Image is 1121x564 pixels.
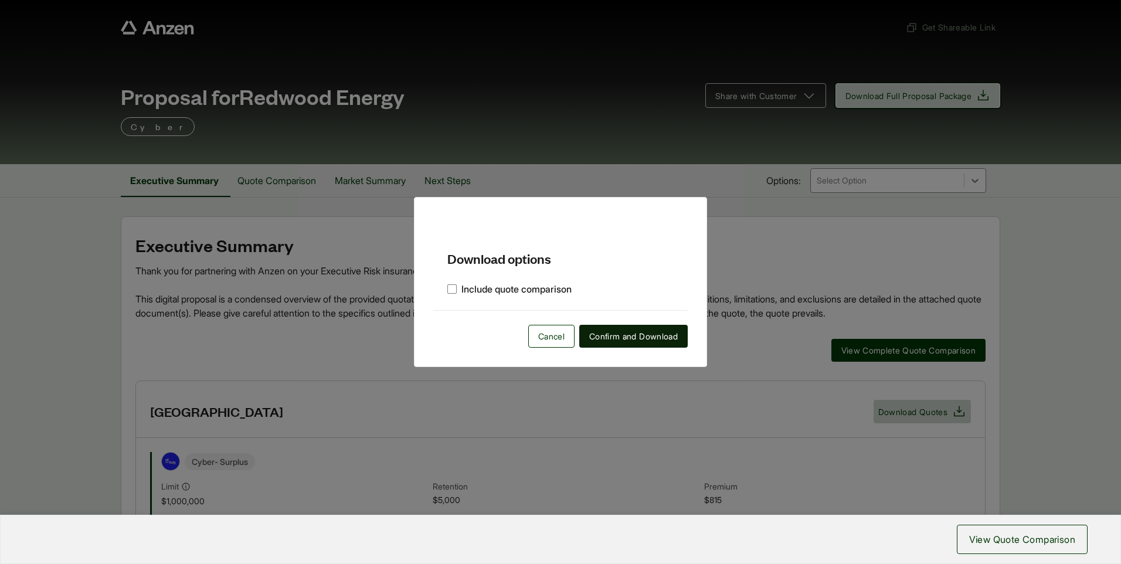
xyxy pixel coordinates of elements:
span: Confirm and Download [589,330,678,342]
label: Include quote comparison [447,282,572,296]
button: View Quote Comparison [957,525,1088,554]
button: Confirm and Download [579,325,688,348]
h5: Download options [433,230,688,267]
button: Cancel [528,325,575,348]
span: View Quote Comparison [969,532,1075,546]
span: Cancel [538,330,565,342]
